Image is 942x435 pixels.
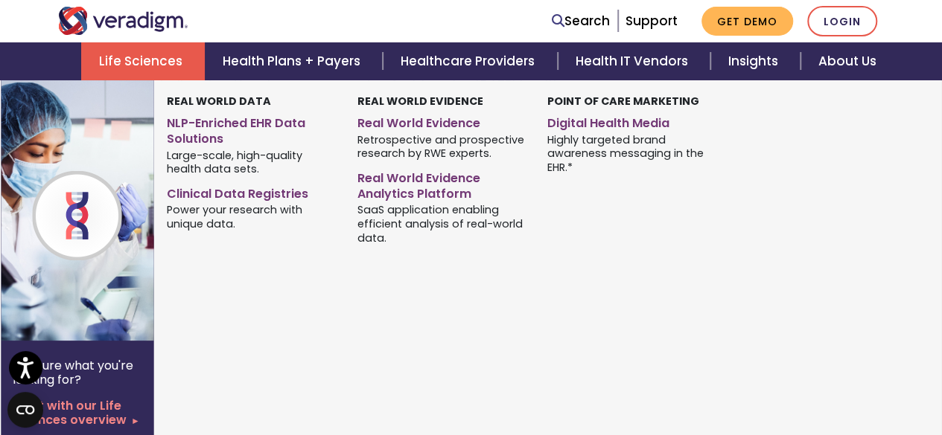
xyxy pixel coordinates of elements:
a: Clinical Data Registries [167,181,335,202]
a: Health IT Vendors [558,42,710,80]
a: Get Demo [701,7,793,36]
img: Life Sciences [1,80,241,341]
span: Highly targeted brand awareness messaging in the EHR.* [547,132,716,175]
img: Veradigm logo [58,7,188,35]
span: Large-scale, high-quality health data sets. [167,147,335,176]
span: SaaS application enabling efficient analysis of real-world data. [357,202,526,245]
a: About Us [801,42,894,80]
a: Real World Evidence [357,110,526,132]
a: Support [626,12,678,30]
a: Healthcare Providers [383,42,557,80]
button: Open CMP widget [7,392,43,428]
strong: Real World Evidence [357,94,483,109]
a: Digital Health Media [547,110,716,132]
p: Not sure what you're looking for? [13,358,142,387]
span: Retrospective and prospective research by RWE experts. [357,132,526,161]
a: Real World Evidence Analytics Platform [357,165,526,202]
a: Start with our Life Sciences overview [13,399,142,427]
a: Health Plans + Payers [205,42,383,80]
strong: Point of Care Marketing [547,94,699,109]
a: Life Sciences [81,42,205,80]
span: Power your research with unique data. [167,202,335,231]
a: Search [552,11,610,31]
strong: Real World Data [167,94,271,109]
a: Login [807,6,877,36]
a: Insights [710,42,801,80]
a: NLP-Enriched EHR Data Solutions [167,110,335,147]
